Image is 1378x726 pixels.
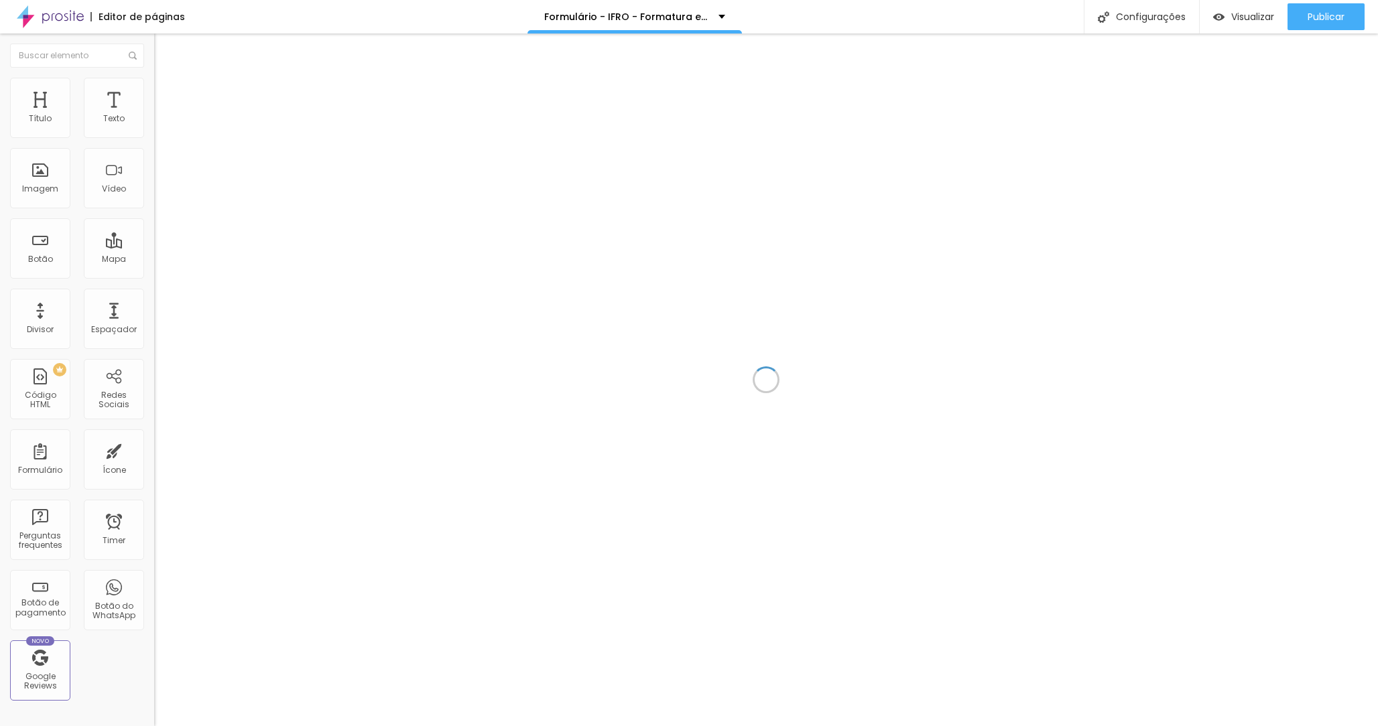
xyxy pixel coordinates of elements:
div: Título [29,114,52,123]
div: Divisor [27,325,54,334]
img: Icone [129,52,137,60]
div: Google Reviews [13,672,66,691]
div: Novo [26,636,55,646]
div: Redes Sociais [87,390,140,410]
span: Publicar [1308,11,1344,22]
div: Mapa [102,255,126,264]
div: Código HTML [13,390,66,410]
div: Espaçador [91,325,137,334]
button: Publicar [1288,3,1365,30]
div: Editor de páginas [90,12,185,21]
div: Botão do WhatsApp [87,601,140,621]
img: Icone [1098,11,1109,23]
img: view-1.svg [1213,11,1225,23]
div: Ícone [103,465,126,475]
span: Visualizar [1231,11,1274,22]
div: Timer [103,536,125,545]
div: Formulário [18,465,62,475]
div: Imagem [22,184,58,194]
p: Formulário - IFRO - Formatura e Ensaio de Formando - 2025 [544,12,708,21]
div: Texto [103,114,125,123]
input: Buscar elemento [10,44,144,68]
div: Perguntas frequentes [13,531,66,551]
div: Botão [28,255,53,264]
div: Vídeo [102,184,126,194]
button: Visualizar [1200,3,1288,30]
div: Botão de pagamento [13,598,66,618]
